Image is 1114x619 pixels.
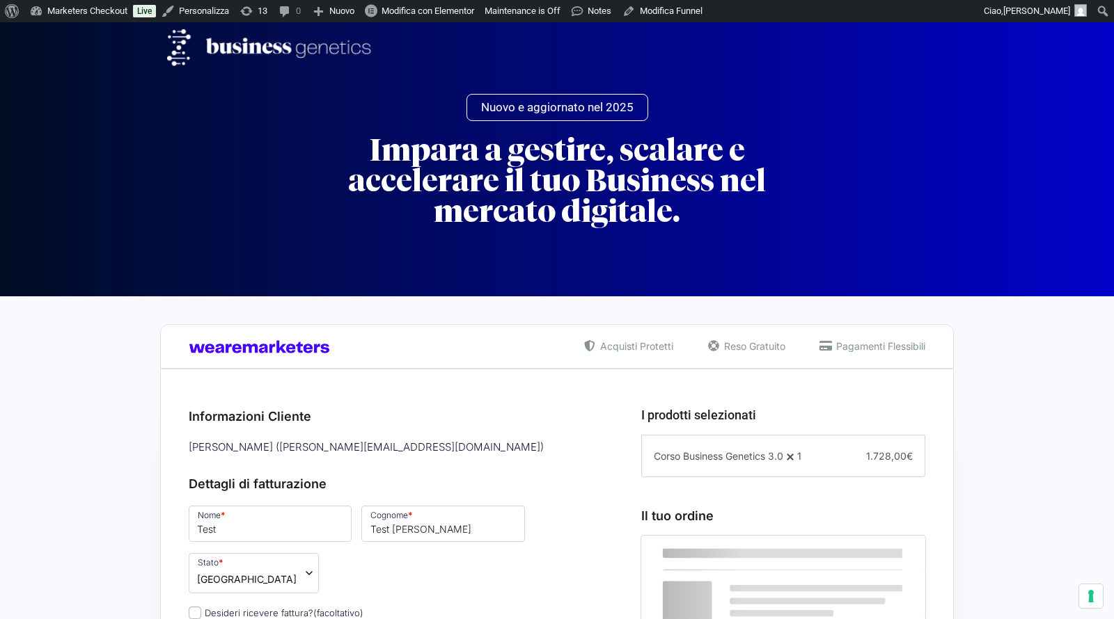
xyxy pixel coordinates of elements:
[721,339,785,353] span: Reso Gratuito
[641,405,925,424] h3: I prodotti selezionati
[797,450,801,462] span: 1
[654,450,783,462] span: Corso Business Genetics 3.0
[306,135,808,227] h2: Impara a gestire, scalare e accelerare il tuo Business nel mercato digitale.
[907,450,913,462] span: €
[11,565,53,606] iframe: Customerly Messenger Launcher
[184,436,604,459] div: [PERSON_NAME] ( [PERSON_NAME][EMAIL_ADDRESS][DOMAIN_NAME] )
[361,506,524,542] input: Cognome *
[641,536,805,572] th: Prodotto
[197,572,297,586] span: Italia
[641,506,925,525] h3: Il tuo ordine
[189,607,363,618] label: Desideri ricevere fattura?
[189,407,599,426] h3: Informazioni Cliente
[189,553,319,593] span: Stato
[1003,6,1070,16] span: [PERSON_NAME]
[833,339,925,353] span: Pagamenti Flessibili
[133,5,156,17] a: Live
[189,606,201,619] input: Desideri ricevere fattura?(facoltativo)
[382,6,474,16] span: Modifica con Elementor
[1079,584,1103,608] button: Le tue preferenze relative al consenso per le tecnologie di tracciamento
[804,536,925,572] th: Subtotale
[866,450,913,462] span: 1.728,00
[466,94,648,121] a: Nuovo e aggiornato nel 2025
[641,572,805,616] td: Corso Business Genetics 3.0
[597,339,673,353] span: Acquisti Protetti
[189,506,352,542] input: Nome *
[481,102,634,113] span: Nuovo e aggiornato nel 2025
[189,474,599,493] h3: Dettagli di fatturazione
[313,607,363,618] span: (facoltativo)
